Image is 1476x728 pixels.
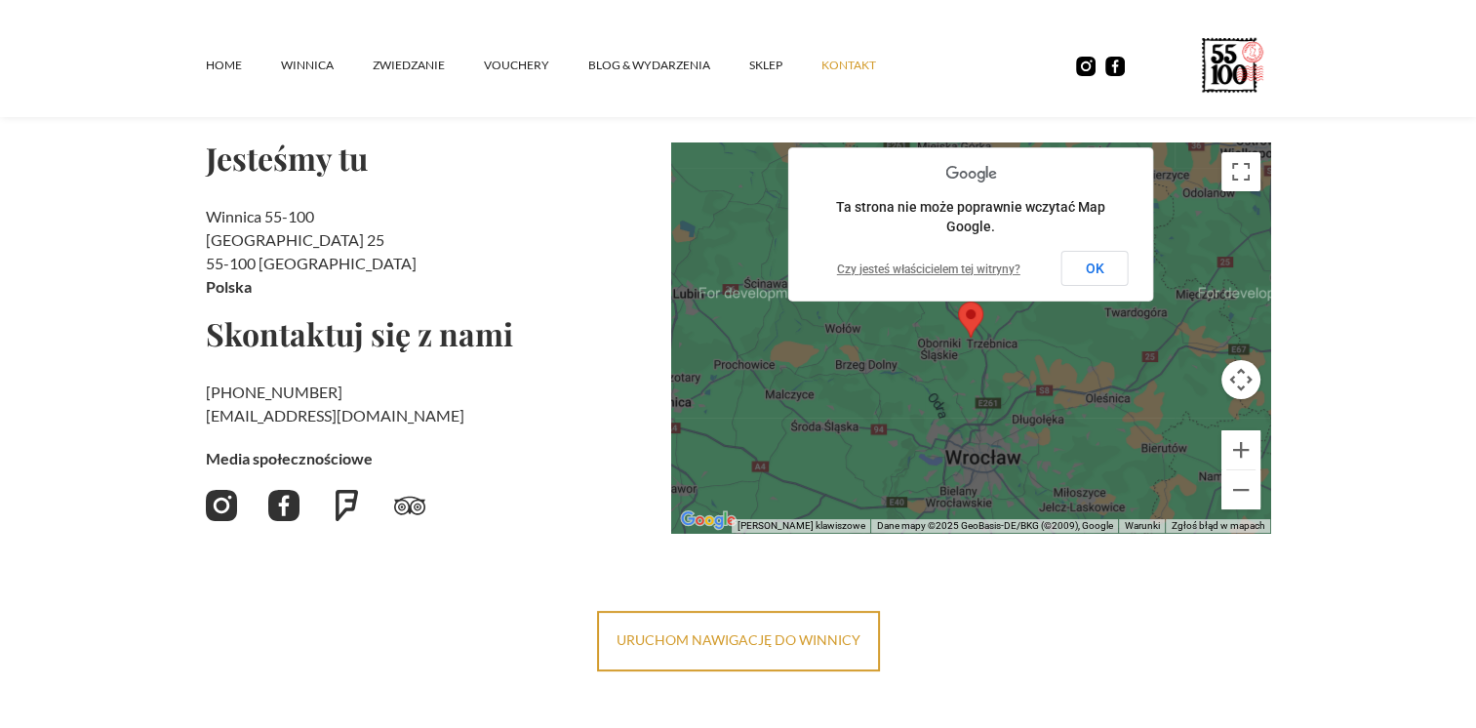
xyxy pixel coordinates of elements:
[206,142,656,174] h2: Jesteśmy tu
[1221,470,1260,509] button: Pomniejsz
[1171,520,1264,531] a: Zgłoś błąd w mapach
[1221,430,1260,469] button: Powiększ
[206,406,464,425] a: [EMAIL_ADDRESS][DOMAIN_NAME]
[1124,520,1159,531] a: Warunki (otwiera się w nowej karcie)
[1061,251,1129,286] button: OK
[206,318,656,349] h2: Skontaktuj się z nami
[1221,152,1260,191] button: Włącz widok pełnoekranowy
[836,199,1105,234] span: Ta strona nie może poprawnie wczytać Map Google.
[821,36,915,95] a: kontakt
[206,205,656,299] h2: Winnica 55-100 [GEOGRAPHIC_DATA] 25 55-100 [GEOGRAPHIC_DATA]
[281,36,373,95] a: winnica
[837,263,1020,276] a: Czy jesteś właścicielem tej witryny?
[958,302,983,338] div: Map pin
[588,36,749,95] a: Blog & Wydarzenia
[876,520,1112,531] span: Dane mapy ©2025 GeoBasis-DE/BKG (©2009), Google
[206,383,342,401] a: [PHONE_NUMBER]
[597,611,880,671] a: uruchom nawigację do winnicy
[676,507,740,533] a: Pokaż ten obszar w Mapach Google (otwiera się w nowym oknie)
[1221,360,1260,399] button: Sterowanie kamerą na mapie
[206,381,656,427] h2: ‍
[484,36,588,95] a: vouchery
[737,519,864,533] button: Skróty klawiszowe
[206,277,252,296] strong: Polska
[676,507,740,533] img: Google
[749,36,821,95] a: SKLEP
[206,36,281,95] a: Home
[373,36,484,95] a: ZWIEDZANIE
[206,449,373,467] strong: Media społecznościowe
